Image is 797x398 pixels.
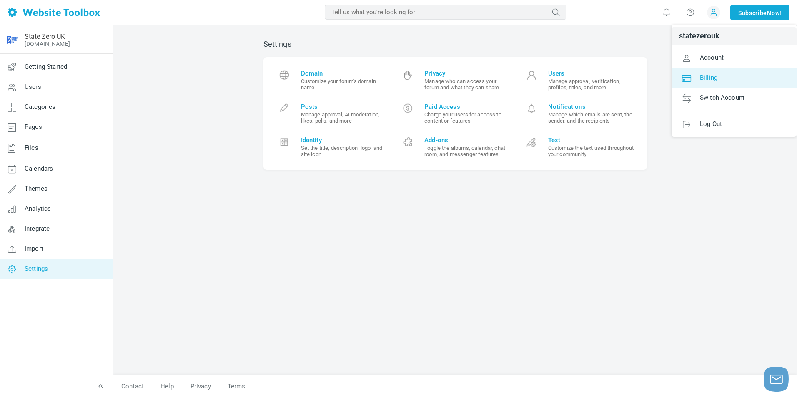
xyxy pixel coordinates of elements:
span: Now! [767,8,782,18]
a: Billing [672,68,797,88]
a: Contact [113,379,152,394]
a: State Zero UK [25,33,65,40]
span: Analytics [25,205,51,212]
h2: Settings [263,40,647,49]
span: Pages [25,123,42,131]
a: [DOMAIN_NAME] [25,40,70,47]
a: Posts Manage approval, AI moderation, likes, polls, and more [270,97,393,130]
small: Set the title, description, logo, and site icon [301,145,387,157]
span: Themes [25,185,48,192]
span: Domain [301,70,387,77]
a: Privacy [182,379,219,394]
a: Paid Access Charge your users for access to content or features [393,97,517,130]
small: Toggle the albums, calendar, chat room, and messenger features [424,145,511,157]
span: statezerouk [679,32,719,40]
small: Charge your users for access to content or features [424,111,511,124]
span: Add-ons [424,136,511,144]
span: Getting Started [25,63,67,71]
span: Files [25,144,38,151]
span: Account [700,53,724,61]
span: Posts [301,103,387,111]
span: Log Out [700,120,722,127]
a: Account [672,48,797,68]
small: Manage which emails are sent, the sender, and the recipients [548,111,634,124]
img: image-removebg-preview.png [5,33,19,46]
span: Identity [301,136,387,144]
span: Billing [700,73,717,81]
span: Switch Account [700,93,744,101]
a: Add-ons Toggle the albums, calendar, chat room, and messenger features [393,130,517,164]
a: Terms [219,379,254,394]
span: Users [548,70,634,77]
small: Manage who can access your forum and what they can share [424,78,511,91]
span: Calendars [25,165,53,172]
a: Users Manage approval, verification, profiles, titles, and more [517,63,641,97]
small: Customize the text used throughout your community [548,145,634,157]
small: Manage approval, AI moderation, likes, polls, and more [301,111,387,124]
a: Domain Customize your forum's domain name [270,63,393,97]
span: Import [25,245,43,252]
span: Users [25,83,41,91]
span: Categories [25,103,56,111]
span: Paid Access [424,103,511,111]
span: Notifications [548,103,634,111]
a: Privacy Manage who can access your forum and what they can share [393,63,517,97]
span: Text [548,136,634,144]
a: Text Customize the text used throughout your community [517,130,641,164]
span: Settings [25,265,48,272]
a: Identity Set the title, description, logo, and site icon [270,130,393,164]
a: Notifications Manage which emails are sent, the sender, and the recipients [517,97,641,130]
small: Customize your forum's domain name [301,78,387,91]
span: Privacy [424,70,511,77]
button: Launch chat [764,367,789,392]
input: Tell us what you're looking for [325,5,566,20]
small: Manage approval, verification, profiles, titles, and more [548,78,634,91]
span: Integrate [25,225,50,232]
a: SubscribeNow! [730,5,789,20]
a: Help [152,379,182,394]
